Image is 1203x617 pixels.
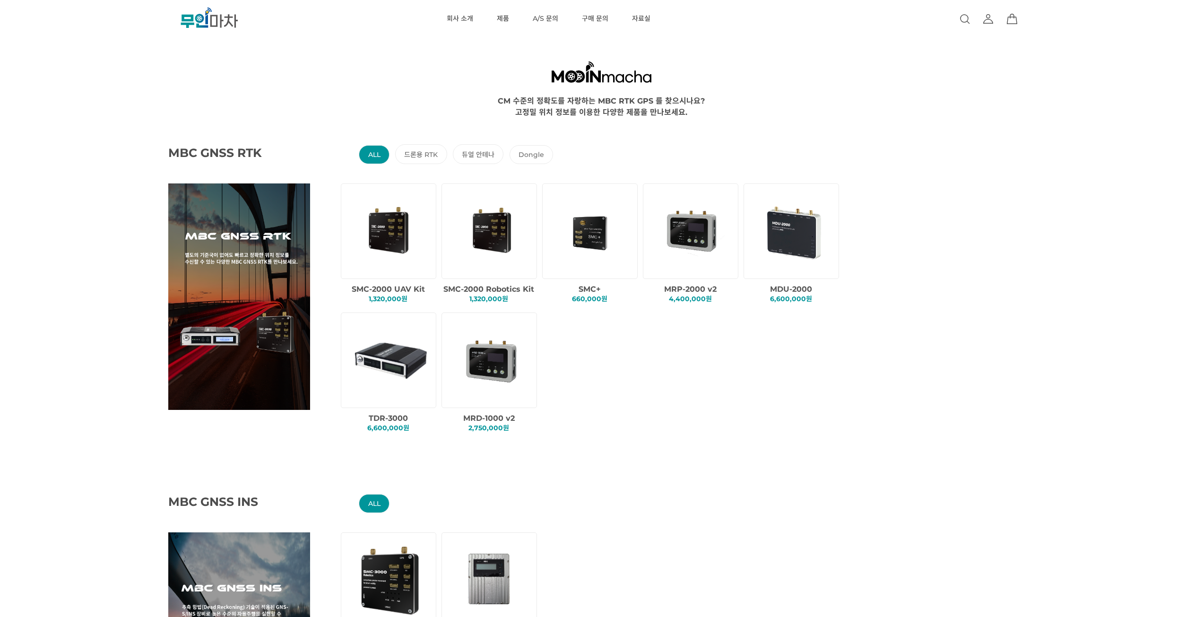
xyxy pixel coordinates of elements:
li: ALL [359,494,389,513]
span: SMC-2000 UAV Kit [352,285,425,294]
span: MBC GNSS INS [168,495,286,509]
div: CM 수준의 정확도를 자랑하는 MBC RTK GPS 를 찾으시나요? 고정밀 위치 정보를 이용한 다양한 제품을 만나보세요. [48,95,1155,117]
span: 1,320,000원 [369,295,407,303]
span: SMC-2000 Robotics Kit [443,285,534,294]
img: 29e1ed50bec2d2c3d08ab21b2fffb945.png [350,320,431,400]
img: 74693795f3d35c287560ef585fd79621.png [450,320,531,400]
span: TDR-3000 [369,414,408,423]
span: 6,600,000원 [367,424,409,432]
li: 드론용 RTK [395,144,447,164]
img: 6483618fc6c74fd86d4df014c1d99106.png [753,191,833,271]
img: 9b9ab8696318a90dfe4e969267b5ed87.png [652,191,733,271]
span: SMC+ [579,285,601,294]
img: 1ee78b6ef8b89e123d6f4d8a617f2cc2.png [350,191,431,271]
span: MDU-2000 [770,285,812,294]
span: MRP-2000 v2 [664,285,717,294]
span: 6,600,000원 [770,295,812,303]
span: MBC GNSS RTK [168,146,286,160]
span: 1,320,000원 [469,295,508,303]
img: main_GNSS_RTK.png [168,183,310,410]
span: 2,750,000원 [468,424,509,432]
span: MRD-1000 v2 [463,414,515,423]
li: ALL [359,145,389,164]
li: Dongle [510,145,554,164]
li: 듀얼 안테나 [453,144,504,164]
img: dd1389de6ba74b56ed1c86d804b0ca77.png [450,191,531,271]
span: 660,000원 [572,295,607,303]
img: f8268eb516eb82712c4b199d88f6799e.png [551,191,632,271]
span: 4,400,000원 [669,295,712,303]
